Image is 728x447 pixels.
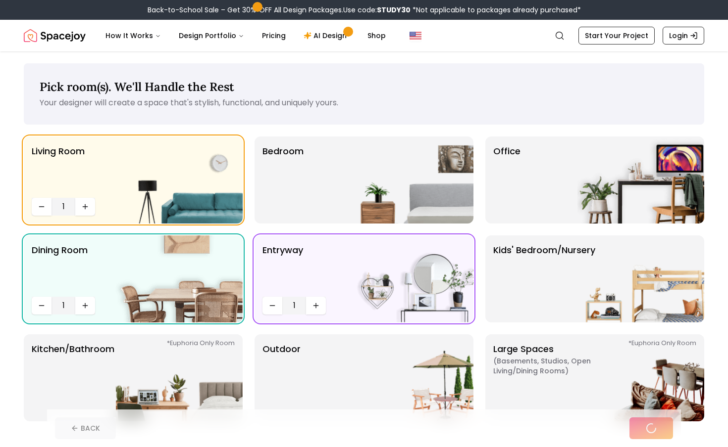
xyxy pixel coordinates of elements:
p: Office [493,144,520,216]
img: Dining Room [116,235,243,322]
img: Bedroom [347,136,473,223]
span: ( Basements, Studios, Open living/dining rooms ) [493,356,617,376]
img: Outdoor [347,334,473,421]
a: Start Your Project [578,27,655,45]
a: Pricing [254,26,294,45]
p: entryway [262,243,303,293]
p: Kids' Bedroom/Nursery [493,243,595,314]
img: Large Spaces *Euphoria Only [577,334,704,421]
b: STUDY30 [377,5,411,15]
a: AI Design [296,26,358,45]
p: Outdoor [262,342,301,413]
img: Kids' Bedroom/Nursery [577,235,704,322]
span: Pick room(s). We'll Handle the Rest [40,79,234,94]
div: Back-to-School Sale – Get 30% OFF All Design Packages. [148,5,581,15]
nav: Global [24,20,704,51]
p: Kitchen/Bathroom [32,342,114,413]
p: Bedroom [262,144,304,216]
button: Increase quantity [306,297,326,314]
p: Living Room [32,144,85,194]
p: Dining Room [32,243,88,293]
span: *Not applicable to packages already purchased* [411,5,581,15]
button: Decrease quantity [32,297,52,314]
a: Shop [360,26,394,45]
span: 1 [286,300,302,312]
img: Spacejoy Logo [24,26,86,45]
img: Kitchen/Bathroom *Euphoria Only [116,334,243,421]
button: Increase quantity [75,297,95,314]
span: 1 [55,201,71,213]
a: Login [663,27,704,45]
img: Office [577,136,704,223]
img: United States [410,30,421,42]
button: Decrease quantity [32,198,52,216]
button: How It Works [98,26,169,45]
button: Design Portfolio [171,26,252,45]
button: Decrease quantity [262,297,282,314]
p: Your designer will create a space that's stylish, functional, and uniquely yours. [40,97,688,109]
img: Living Room [116,136,243,223]
img: entryway [347,235,473,322]
span: Use code: [343,5,411,15]
nav: Main [98,26,394,45]
span: 1 [55,300,71,312]
button: Increase quantity [75,198,95,216]
a: Spacejoy [24,26,86,45]
p: Large Spaces [493,342,617,413]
